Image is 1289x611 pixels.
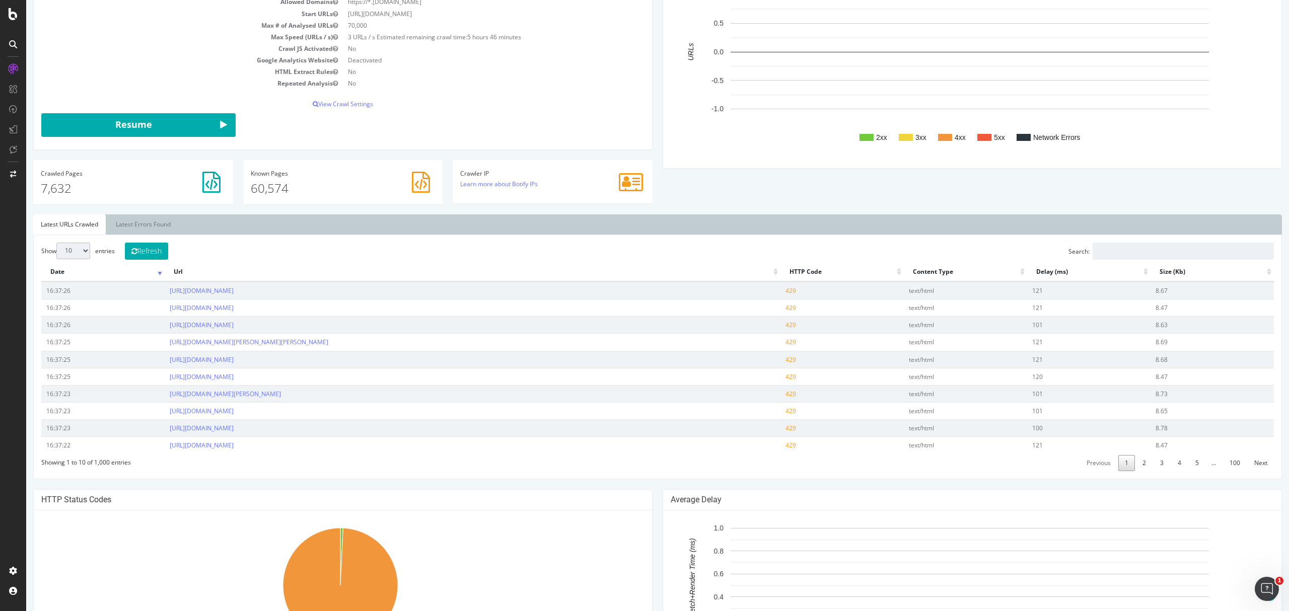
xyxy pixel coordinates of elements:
p: 60,574 [225,180,409,197]
td: text/html [878,351,1001,368]
th: Delay (ms): activate to sort column ascending [1001,262,1124,282]
td: Max Speed (URLs / s) [15,31,317,43]
td: 8.67 [1124,282,1248,299]
text: 5xx [968,133,979,141]
a: Next [1222,455,1248,471]
text: URLs [661,43,669,61]
td: text/html [878,436,1001,453]
a: [URL][DOMAIN_NAME] [144,355,207,364]
a: 3 [1127,455,1144,471]
td: 16:37:26 [15,282,138,299]
td: 121 [1001,333,1124,350]
td: 121 [1001,436,1124,453]
a: 4 [1145,455,1162,471]
a: [URL][DOMAIN_NAME] [144,372,207,381]
td: 101 [1001,316,1124,333]
a: Previous [1054,455,1091,471]
text: 3xx [889,133,900,141]
a: 5 [1163,455,1179,471]
td: 121 [1001,351,1124,368]
label: Search: [1042,243,1248,260]
td: 16:37:23 [15,385,138,402]
span: 429 [759,338,770,346]
span: 1 [1275,577,1283,585]
td: 101 [1001,402,1124,419]
td: 16:37:26 [15,299,138,316]
span: 429 [759,407,770,415]
input: Search: [1066,243,1248,260]
span: 429 [759,372,770,381]
text: 0.5 [688,19,698,27]
th: Date: activate to sort column ascending [15,262,138,282]
th: Url: activate to sort column ascending [138,262,754,282]
iframe: Intercom live chat [1255,577,1279,601]
a: 1 [1092,455,1109,471]
td: 101 [1001,385,1124,402]
span: 429 [759,303,770,312]
td: 16:37:25 [15,333,138,350]
td: 121 [1001,299,1124,316]
td: No [317,66,618,78]
td: Crawl JS Activated [15,43,317,54]
label: Show entries [15,243,89,259]
span: 429 [759,321,770,329]
span: 429 [759,355,770,364]
p: 7,632 [15,180,199,197]
span: 429 [759,441,770,449]
h4: Crawler IP [434,170,619,177]
a: [URL][DOMAIN_NAME] [144,441,207,449]
text: 0.4 [688,592,698,600]
td: [URL][DOMAIN_NAME] [317,8,618,20]
td: 8.63 [1124,316,1248,333]
a: Latest Errors Found [82,214,152,235]
text: 2xx [850,133,861,141]
h4: HTTP Status Codes [15,495,618,505]
a: [URL][DOMAIN_NAME][PERSON_NAME] [144,390,255,398]
td: 16:37:25 [15,368,138,385]
span: 429 [759,390,770,398]
td: text/html [878,368,1001,385]
td: 16:37:22 [15,436,138,453]
th: Content Type: activate to sort column ascending [878,262,1001,282]
text: 0.8 [688,547,698,555]
td: Start URLs [15,8,317,20]
td: text/html [878,316,1001,333]
th: HTTP Code: activate to sort column ascending [754,262,878,282]
h4: Pages Crawled [15,170,199,177]
button: Refresh [99,243,142,260]
td: 8.78 [1124,419,1248,436]
td: 121 [1001,282,1124,299]
td: 100 [1001,419,1124,436]
td: 8.47 [1124,368,1248,385]
text: 0.0 [688,48,698,56]
a: [URL][DOMAIN_NAME] [144,424,207,432]
a: [URL][DOMAIN_NAME] [144,407,207,415]
td: 8.69 [1124,333,1248,350]
td: 8.73 [1124,385,1248,402]
td: text/html [878,299,1001,316]
span: 429 [759,286,770,295]
td: 16:37:25 [15,351,138,368]
td: 70,000 [317,20,618,31]
span: 5 hours 46 minutes [441,33,495,41]
span: 429 [759,424,770,432]
a: [URL][DOMAIN_NAME] [144,303,207,312]
td: 3 URLs / s Estimated remaining crawl time: [317,31,618,43]
td: text/html [878,402,1001,419]
h4: Average Delay [644,495,1248,505]
a: Latest URLs Crawled [7,214,80,235]
a: [URL][DOMAIN_NAME] [144,321,207,329]
td: Deactivated [317,54,618,66]
span: … [1179,459,1196,467]
td: 16:37:23 [15,402,138,419]
td: text/html [878,385,1001,402]
a: 100 [1197,455,1221,471]
td: No [317,78,618,89]
td: 16:37:26 [15,316,138,333]
td: Max # of Analysed URLs [15,20,317,31]
select: Showentries [30,243,64,259]
td: text/html [878,419,1001,436]
text: -1.0 [685,105,697,113]
td: 16:37:23 [15,419,138,436]
h4: Pages Known [225,170,409,177]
